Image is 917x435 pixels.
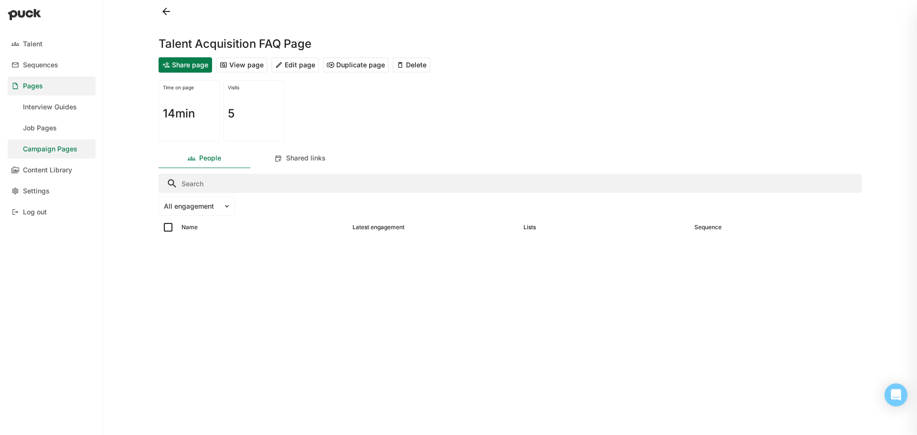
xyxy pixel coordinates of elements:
div: Pages [23,82,43,90]
button: Share page [159,57,212,73]
button: Duplicate page [323,57,389,73]
div: Job Pages [23,124,57,132]
div: Talent [23,40,43,48]
a: Sequences [8,55,96,74]
a: Content Library [8,160,96,180]
div: Settings [23,187,50,195]
div: People [199,154,221,162]
div: Campaign Pages [23,145,77,153]
div: Open Intercom Messenger [885,383,907,406]
div: Lists [523,224,536,231]
button: Delete [393,57,430,73]
div: Log out [23,208,47,216]
input: Search [159,174,862,193]
div: Latest engagement [352,224,405,231]
div: Interview Guides [23,103,77,111]
div: Time on page [163,85,215,90]
div: Shared links [286,154,326,162]
button: Edit page [271,57,319,73]
a: Settings [8,181,96,201]
a: Talent [8,34,96,53]
h1: Talent Acquisition FAQ Page [159,38,311,50]
div: Visits [228,85,280,90]
a: Interview Guides [8,97,96,117]
h1: 14min [163,108,195,119]
a: Job Pages [8,118,96,138]
div: Name [181,224,198,231]
a: Campaign Pages [8,139,96,159]
div: Sequences [23,61,58,69]
button: View page [216,57,267,73]
h1: 5 [228,108,235,119]
div: Content Library [23,166,72,174]
div: Sequence [694,224,722,231]
a: Pages [8,76,96,95]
